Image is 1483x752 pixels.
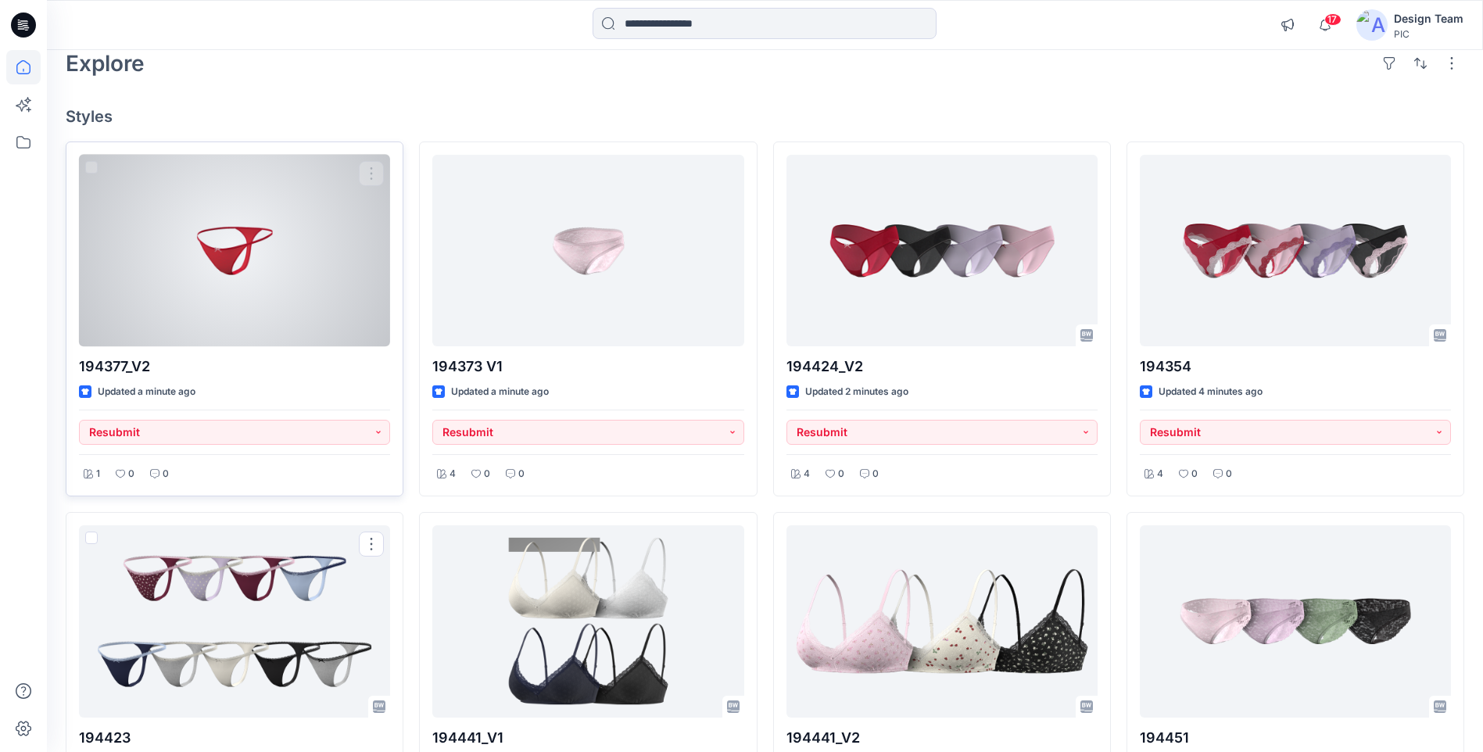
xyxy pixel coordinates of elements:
[1356,9,1388,41] img: avatar
[96,466,100,482] p: 1
[786,525,1098,717] a: 194441_V2
[66,51,145,76] h2: Explore
[128,466,134,482] p: 0
[1140,525,1451,717] a: 194451
[79,727,390,749] p: 194423
[484,466,490,482] p: 0
[98,384,195,400] p: Updated a minute ago
[432,727,743,749] p: 194441_V1
[79,155,390,346] a: 194377_V2
[451,384,549,400] p: Updated a minute ago
[79,356,390,378] p: 194377_V2
[1140,356,1451,378] p: 194354
[163,466,169,482] p: 0
[786,727,1098,749] p: 194441_V2
[1394,28,1463,40] div: PIC
[805,384,908,400] p: Updated 2 minutes ago
[838,466,844,482] p: 0
[1226,466,1232,482] p: 0
[786,155,1098,346] a: 194424_V2
[66,107,1464,126] h4: Styles
[432,356,743,378] p: 194373 V1
[1191,466,1198,482] p: 0
[1140,727,1451,749] p: 194451
[804,466,810,482] p: 4
[1140,155,1451,346] a: 194354
[432,525,743,717] a: 194441_V1
[786,356,1098,378] p: 194424_V2
[518,466,525,482] p: 0
[1394,9,1463,28] div: Design Team
[1324,13,1342,26] span: 17
[79,525,390,717] a: 194423
[1159,384,1263,400] p: Updated 4 minutes ago
[1157,466,1163,482] p: 4
[450,466,456,482] p: 4
[432,155,743,346] a: 194373 V1
[872,466,879,482] p: 0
